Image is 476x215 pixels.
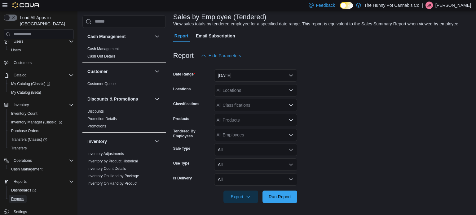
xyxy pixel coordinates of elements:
[11,71,29,79] button: Catalog
[214,173,297,186] button: All
[87,82,116,86] a: Customer Queue
[1,37,76,46] button: Users
[9,195,74,203] span: Reports
[9,166,74,173] span: Cash Management
[82,80,166,90] div: Customer
[214,144,297,156] button: All
[227,191,254,203] span: Export
[87,33,152,40] button: Cash Management
[87,151,124,156] span: Inventory Adjustments
[14,209,27,214] span: Settings
[9,136,49,143] a: Transfers (Classic)
[173,72,195,77] label: Date Range
[6,46,76,54] button: Users
[11,157,34,164] button: Operations
[14,60,32,65] span: Customers
[173,129,212,139] label: Tendered By Employees
[17,15,74,27] span: Load All Apps in [GEOGRAPHIC_DATA]
[9,110,40,117] a: Inventory Count
[11,196,24,201] span: Reports
[11,178,74,185] span: Reports
[87,152,124,156] a: Inventory Adjustments
[11,146,27,151] span: Transfers
[173,161,189,166] label: Use Type
[6,195,76,203] button: Reports
[87,166,126,171] span: Inventory Count Details
[87,47,119,51] a: Cash Management
[12,2,40,8] img: Cova
[11,157,74,164] span: Operations
[87,117,117,121] a: Promotion Details
[11,81,50,86] span: My Catalog (Classic)
[87,189,125,193] a: Inventory Transactions
[87,68,108,75] h3: Customer
[87,33,126,40] h3: Cash Management
[11,128,39,133] span: Purchase Orders
[422,2,423,9] p: |
[1,101,76,109] button: Inventory
[11,120,62,125] span: Inventory Manager (Classic)
[289,118,293,123] button: Open list of options
[14,179,27,184] span: Reports
[6,186,76,195] a: Dashboards
[82,108,166,132] div: Discounts & Promotions
[11,111,37,116] span: Inventory Count
[153,95,161,103] button: Discounts & Promotions
[1,71,76,80] button: Catalog
[9,127,42,135] a: Purchase Orders
[87,96,138,102] h3: Discounts & Promotions
[9,80,53,88] a: My Catalog (Classic)
[87,109,104,114] a: Discounts
[9,118,74,126] span: Inventory Manager (Classic)
[9,136,74,143] span: Transfers (Classic)
[269,194,291,200] span: Run Report
[87,166,126,171] a: Inventory Count Details
[174,30,188,42] span: Report
[9,127,74,135] span: Purchase Orders
[9,166,45,173] a: Cash Management
[9,144,74,152] span: Transfers
[153,68,161,75] button: Customer
[340,2,353,9] input: Dark Mode
[87,116,117,121] span: Promotion Details
[6,144,76,153] button: Transfers
[11,178,29,185] button: Reports
[6,109,76,118] button: Inventory Count
[289,132,293,137] button: Open list of options
[173,146,190,151] label: Sale Type
[6,118,76,127] a: Inventory Manager (Classic)
[199,49,244,62] button: Hide Parameters
[173,52,194,59] h3: Report
[427,2,432,9] span: SK
[9,89,44,96] a: My Catalog (Beta)
[87,96,152,102] button: Discounts & Promotions
[173,116,189,121] label: Products
[11,90,41,95] span: My Catalog (Beta)
[153,33,161,40] button: Cash Management
[214,158,297,171] button: All
[1,58,76,67] button: Customers
[14,39,23,44] span: Users
[289,103,293,108] button: Open list of options
[316,2,335,8] span: Feedback
[153,138,161,145] button: Inventory
[9,80,74,88] span: My Catalog (Classic)
[173,13,267,21] h3: Sales by Employee (Tendered)
[87,54,116,58] a: Cash Out Details
[87,138,152,144] button: Inventory
[87,188,125,193] span: Inventory Transactions
[11,101,31,109] button: Inventory
[9,110,74,117] span: Inventory Count
[262,191,297,203] button: Run Report
[11,59,74,67] span: Customers
[9,118,65,126] a: Inventory Manager (Classic)
[1,177,76,186] button: Reports
[87,46,119,51] span: Cash Management
[196,30,235,42] span: Email Subscription
[173,21,460,27] div: View sales totals by tendered employee for a specified date range. This report is equivalent to t...
[87,174,139,178] a: Inventory On Hand by Package
[173,176,192,181] label: Is Delivery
